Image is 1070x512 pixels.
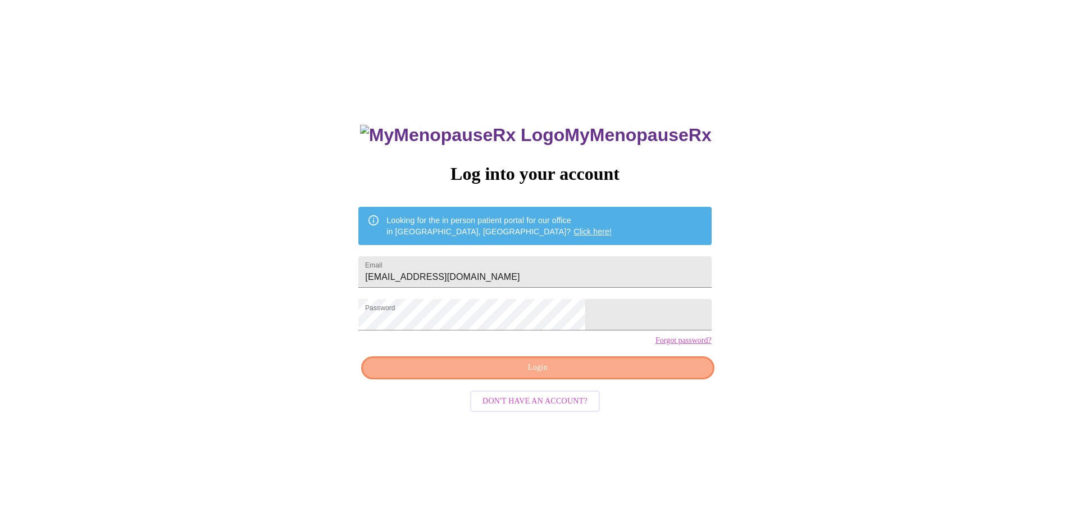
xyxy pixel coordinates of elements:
[361,356,714,379] button: Login
[358,164,711,184] h3: Log into your account
[655,336,712,345] a: Forgot password?
[374,361,701,375] span: Login
[360,125,712,146] h3: MyMenopauseRx
[470,391,600,413] button: Don't have an account?
[467,396,603,405] a: Don't have an account?
[482,395,588,409] span: Don't have an account?
[360,125,564,146] img: MyMenopauseRx Logo
[386,210,612,242] div: Looking for the in person patient portal for our office in [GEOGRAPHIC_DATA], [GEOGRAPHIC_DATA]?
[573,227,612,236] a: Click here!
